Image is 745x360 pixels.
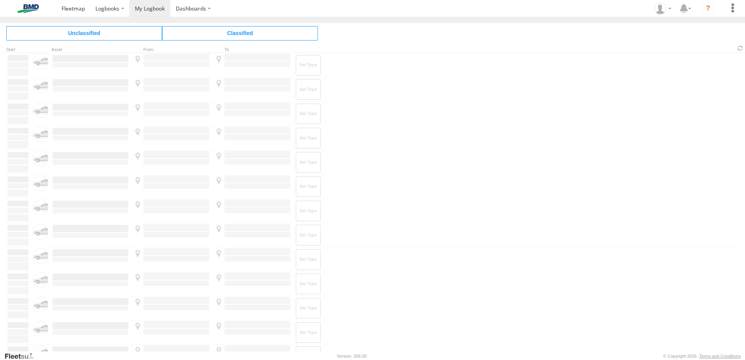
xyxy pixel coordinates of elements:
[214,48,291,52] div: To
[162,26,318,40] span: Click to view Classified Trips
[736,44,745,52] span: Refresh
[337,354,367,358] div: Version: 306.00
[651,3,674,14] div: Justine Paragreen
[51,48,129,52] div: Asset
[6,26,162,40] span: Click to view Unclassified Trips
[8,4,48,13] img: bmd-logo.svg
[4,352,40,360] a: Visit our Website
[702,2,714,15] i: ?
[132,48,210,52] div: From
[663,354,741,358] div: © Copyright 2025 -
[699,354,741,358] a: Terms and Conditions
[6,48,30,52] div: Click to Sort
